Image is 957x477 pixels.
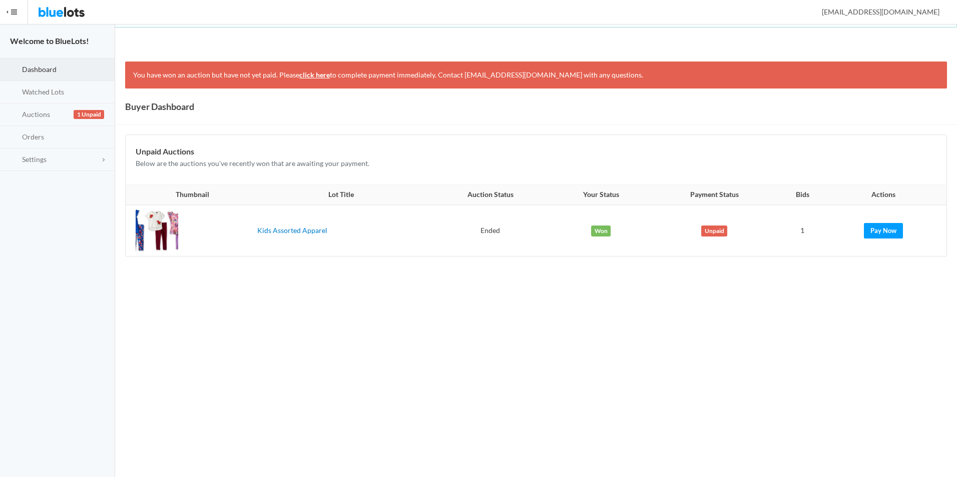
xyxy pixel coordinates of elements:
[136,158,936,169] p: Below are the auctions you've recently won that are awaiting your payment.
[10,36,89,45] strong: Welcome to BlueLots!
[22,65,57,73] span: Dashboard
[299,70,330,79] a: click here
[74,110,104,119] span: 1 Unpaid
[811,7,939,16] span: [EMAIL_ADDRESS][DOMAIN_NAME]
[778,205,827,256] td: 1
[125,99,194,114] h1: Buyer Dashboard
[864,223,903,238] a: Pay Now
[136,146,194,156] b: Unpaid Auctions
[827,185,946,205] th: Actions
[253,185,429,205] th: Lot Title
[778,185,827,205] th: Bids
[133,69,939,81] p: You have won an auction but have not yet paid. Please to complete payment immediately. Contact [E...
[651,185,778,205] th: Payment Status
[22,87,64,96] span: Watched Lots
[257,226,327,234] a: Kids Assorted Apparel
[591,225,611,236] span: Won
[429,185,552,205] th: Auction Status
[126,185,253,205] th: Thumbnail
[22,110,50,118] span: Auctions
[701,225,727,236] span: Unpaid
[22,155,47,163] span: Settings
[22,132,44,141] span: Orders
[429,205,552,256] td: Ended
[551,185,651,205] th: Your Status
